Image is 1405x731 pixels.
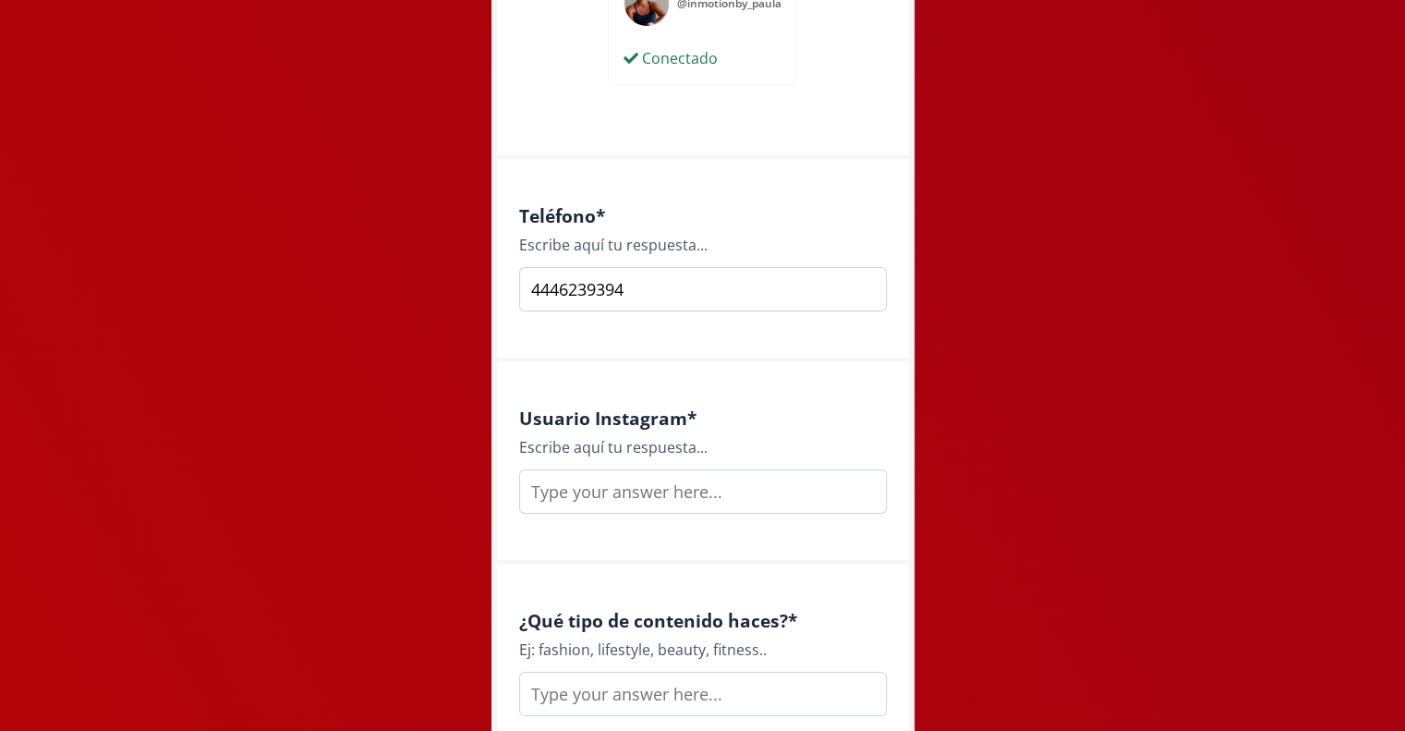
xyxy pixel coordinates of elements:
input: Type your answer here... [519,469,887,514]
input: Type your answer here... [519,672,887,716]
div: Ej: fashion, lifestyle, beauty, fitness.. [519,639,887,661]
div: Escribe aquí tu respuesta... [519,234,887,256]
input: Type your answer here... [519,267,887,311]
h4: Teléfono * [519,205,887,226]
div: Escribe aquí tu respuesta... [519,436,887,458]
h4: ¿Qué tipo de contenido haces? * [519,610,887,631]
div: Conectado [624,47,718,69]
h4: Usuario Instagram * [519,408,887,429]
